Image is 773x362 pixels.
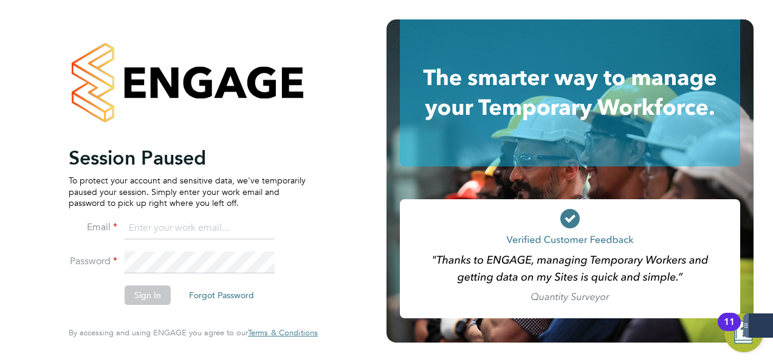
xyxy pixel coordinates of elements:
button: Sign In [125,285,171,305]
a: Terms & Conditions [248,328,318,338]
div: 11 [724,322,735,338]
span: By accessing and using ENGAGE you agree to our [69,327,318,338]
p: To protect your account and sensitive data, we've temporarily paused your session. Simply enter y... [69,175,306,208]
label: Password [69,255,117,268]
button: Forgot Password [179,285,264,305]
label: Email [69,221,117,234]
h2: Session Paused [69,146,306,170]
input: Enter your work email... [125,217,275,239]
span: Terms & Conditions [248,327,318,338]
button: Open Resource Center, 11 new notifications [724,313,763,352]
